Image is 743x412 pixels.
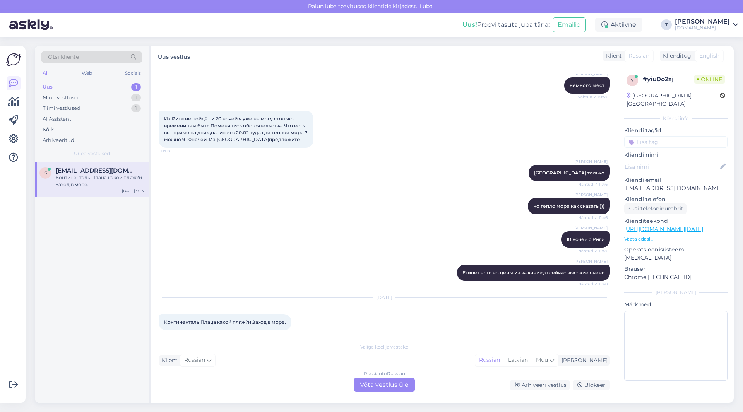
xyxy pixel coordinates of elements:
[553,17,586,32] button: Emailid
[43,83,53,91] div: Uus
[43,104,80,112] div: Tiimi vestlused
[364,370,405,377] div: Russian to Russian
[574,225,608,231] span: [PERSON_NAME]
[624,127,728,135] p: Kliendi tag'id
[131,83,141,91] div: 1
[131,94,141,102] div: 1
[56,174,144,188] div: Континенталь Плаца какой пляж?и Заход в море.
[595,18,642,32] div: Aktiivne
[627,92,720,108] div: [GEOGRAPHIC_DATA], [GEOGRAPHIC_DATA]
[158,51,190,61] label: Uus vestlus
[624,151,728,159] p: Kliendi nimi
[624,195,728,203] p: Kliendi telefon
[570,82,604,88] span: немного мест
[574,159,608,164] span: [PERSON_NAME]
[631,77,634,83] span: y
[80,68,94,78] div: Web
[417,3,435,10] span: Luba
[43,115,71,123] div: AI Assistent
[574,258,608,264] span: [PERSON_NAME]
[161,148,190,154] span: 11:08
[123,68,142,78] div: Socials
[675,19,738,31] a: [PERSON_NAME][DOMAIN_NAME]
[164,116,308,142] span: Из Риги не пойдёт и 20 ночей я уже не могу столько времени там быть.Поменялись обстоятельства. Чт...
[536,356,548,363] span: Muu
[462,270,604,275] span: Египет есть но цены из за каникул сейчас высокие очень
[462,21,477,28] b: Uus!
[533,203,604,209] span: но тепло море как сказать )))
[462,20,550,29] div: Proovi tasuta juba täna:
[624,254,728,262] p: [MEDICAL_DATA]
[624,115,728,122] div: Kliendi info
[161,331,190,337] span: 9:23
[624,289,728,296] div: [PERSON_NAME]
[660,52,693,60] div: Klienditugi
[74,150,110,157] span: Uued vestlused
[573,380,610,390] div: Blokeeri
[624,136,728,148] input: Lisa tag
[624,273,728,281] p: Chrome [TECHNICAL_ID]
[354,378,415,392] div: Võta vestlus üle
[699,52,719,60] span: English
[43,137,74,144] div: Arhiveeritud
[164,319,286,325] span: Континенталь Плаца какой пляж?и Заход в море.
[624,246,728,254] p: Operatsioonisüsteem
[624,265,728,273] p: Brauser
[159,294,610,301] div: [DATE]
[159,356,178,364] div: Klient
[6,52,21,67] img: Askly Logo
[624,203,687,214] div: Küsi telefoninumbrit
[574,192,608,198] span: [PERSON_NAME]
[577,94,608,100] span: Nähtud ✓ 10:57
[624,184,728,192] p: [EMAIL_ADDRESS][DOMAIN_NAME]
[574,71,608,77] span: [PERSON_NAME]
[624,236,728,243] p: Vaata edasi ...
[624,176,728,184] p: Kliendi email
[578,215,608,221] span: Nähtud ✓ 11:46
[159,344,610,350] div: Valige keel ja vastake
[624,301,728,309] p: Märkmed
[43,126,54,133] div: Kõik
[624,226,703,232] a: [URL][DOMAIN_NAME][DATE]
[184,356,205,364] span: Russian
[122,188,144,194] div: [DATE] 9:23
[624,217,728,225] p: Klienditeekond
[578,181,608,187] span: Nähtud ✓ 11:46
[510,380,570,390] div: Arhiveeri vestlus
[578,248,608,254] span: Nähtud ✓ 11:47
[131,104,141,112] div: 1
[643,75,694,84] div: # yiu0o2zj
[675,19,730,25] div: [PERSON_NAME]
[675,25,730,31] div: [DOMAIN_NAME]
[558,356,608,364] div: [PERSON_NAME]
[56,167,136,174] span: svetlana.piekkala@gmail.com
[694,75,725,84] span: Online
[504,354,532,366] div: Latvian
[43,94,81,102] div: Minu vestlused
[48,53,79,61] span: Otsi kliente
[603,52,622,60] div: Klient
[534,170,604,176] span: [GEOGRAPHIC_DATA] только
[475,354,504,366] div: Russian
[567,236,604,242] span: 10 ночей с Риги
[41,68,50,78] div: All
[625,162,719,171] input: Lisa nimi
[628,52,649,60] span: Russian
[44,170,47,176] span: s
[578,281,608,287] span: Nähtud ✓ 11:48
[661,19,672,30] div: T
